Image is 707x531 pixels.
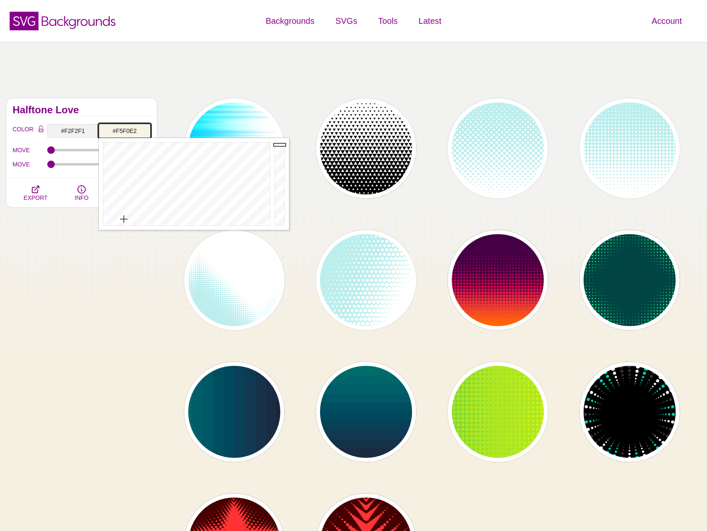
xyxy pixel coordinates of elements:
[368,8,408,33] a: Tools
[59,178,105,207] button: INFO
[579,230,680,330] button: halftone corners frame center
[448,362,548,462] button: lemon-lime halftone pattern background
[13,159,47,170] label: MOVE
[641,8,692,33] a: Account
[13,178,59,207] button: EXPORT
[74,194,88,201] span: INFO
[579,362,680,462] button: circles in a circle formation pointing at center
[13,145,47,156] label: MOVE
[184,230,284,330] button: halftone zigzag pattern
[23,194,47,201] span: EXPORT
[35,124,47,135] button: Color Lock
[579,98,680,199] button: blue into white stacked halftone dots
[316,362,416,462] button: stacked rows getting increasingly darker
[184,98,284,199] button: blue lights stretching horizontally over white
[13,124,35,138] label: COLOR
[316,98,416,199] button: black triangles fade into white triangles
[325,8,368,33] a: SVGs
[448,230,548,330] button: fire orange to red fade into purple halftone pattern
[448,98,548,199] button: blue into white alternating halftone dots
[316,230,416,330] button: halftone background at slant
[13,107,151,113] h2: Halftone Love
[255,8,325,33] a: Backgrounds
[184,362,284,462] button: stacked columns getting increasingly darker
[408,8,452,33] a: Latest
